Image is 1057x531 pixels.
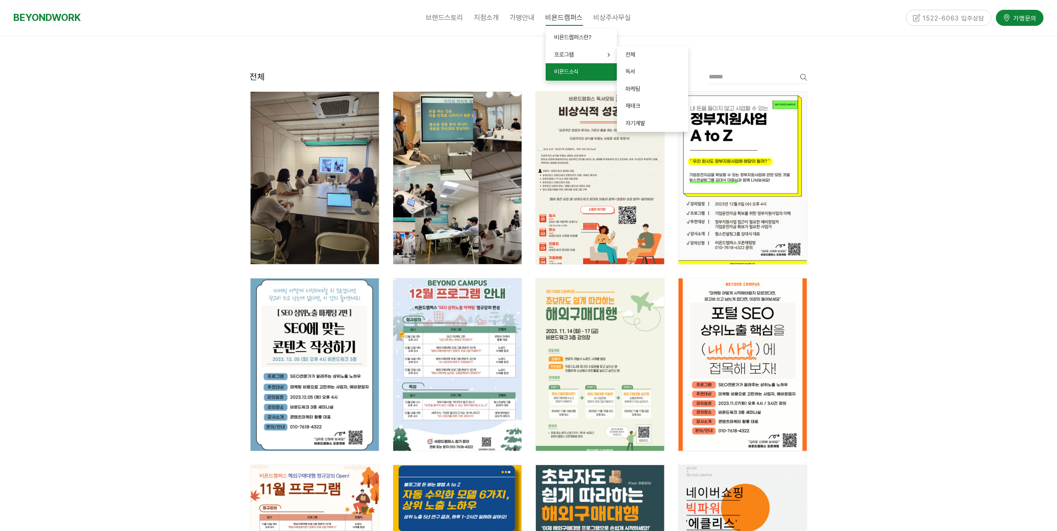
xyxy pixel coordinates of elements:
span: 브랜드스토리 [426,13,464,22]
span: 지점소개 [474,13,499,22]
a: 비욘드캠퍼스란? [546,29,617,46]
span: 자기계발 [626,120,646,127]
a: 비상주사무실 [588,7,637,29]
span: 가맹안내 [510,13,535,22]
a: 전체 [617,46,688,64]
a: 자기계발 [617,115,688,132]
a: 가맹문의 [996,10,1044,25]
a: 지점소개 [469,7,505,29]
span: 프로그램 [555,51,574,58]
a: 마케팅 [617,81,688,98]
span: 마케팅 [626,86,641,92]
span: 비욘드캠퍼스란? [555,34,592,41]
span: 전체 [626,51,636,58]
a: 가맹안내 [505,7,540,29]
a: 프로그램 [546,46,617,64]
span: 재테크 [626,102,641,109]
a: 재테크 [617,98,688,115]
a: 비욘드캠퍼스 [540,7,588,29]
span: 비욘드소식 [555,68,579,75]
span: 비욘드캠퍼스 [546,9,583,26]
a: 브랜드스토리 [421,7,469,29]
a: 비욘드소식 [546,63,617,81]
span: 가맹문의 [1011,13,1036,22]
a: 독서 [617,63,688,81]
span: 독서 [626,68,636,75]
span: 비상주사무실 [594,13,631,22]
header: 전체 [250,69,265,85]
a: BEYONDWORK [13,9,81,26]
